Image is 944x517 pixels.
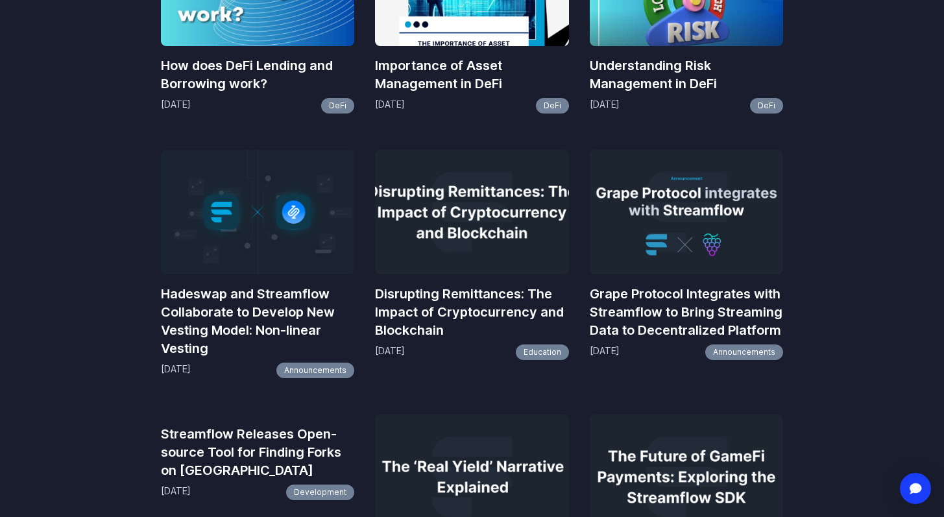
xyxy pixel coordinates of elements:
[375,150,569,274] img: Disrupting Remittances: The Impact of Cryptocurrency and Blockchain
[750,98,783,114] a: DeFi
[590,344,620,360] p: [DATE]
[161,363,191,378] p: [DATE]
[590,98,620,114] p: [DATE]
[590,56,784,93] a: Understanding Risk Management in DeFi
[590,285,784,339] a: Grape Protocol Integrates with Streamflow to Bring Streaming Data to Decentralized Platform
[321,98,354,114] a: DeFi
[286,485,354,500] a: Development
[375,285,569,339] a: Disrupting Remittances: The Impact of Cryptocurrency and Blockchain
[161,98,191,114] p: [DATE]
[375,98,405,114] p: [DATE]
[161,150,355,274] img: Hadeswap and Streamflow Collaborate to Develop New Vesting Model: Non-linear Vesting
[161,425,355,479] a: Streamflow Releases Open-source Tool for Finding Forks on [GEOGRAPHIC_DATA]
[516,344,569,360] a: Education
[705,344,783,360] a: Announcements
[590,150,784,274] img: Grape Protocol Integrates with Streamflow to Bring Streaming Data to Decentralized Platform
[161,56,355,93] a: How does DeFi Lending and Borrowing work?
[276,363,354,378] a: Announcements
[161,485,191,500] p: [DATE]
[375,344,405,360] p: [DATE]
[900,473,931,504] div: Open Intercom Messenger
[375,56,569,93] a: Importance of Asset Management in DeFi
[536,98,569,114] a: DeFi
[161,285,355,357] a: Hadeswap and Streamflow Collaborate to Develop New Vesting Model: Non-linear Vesting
